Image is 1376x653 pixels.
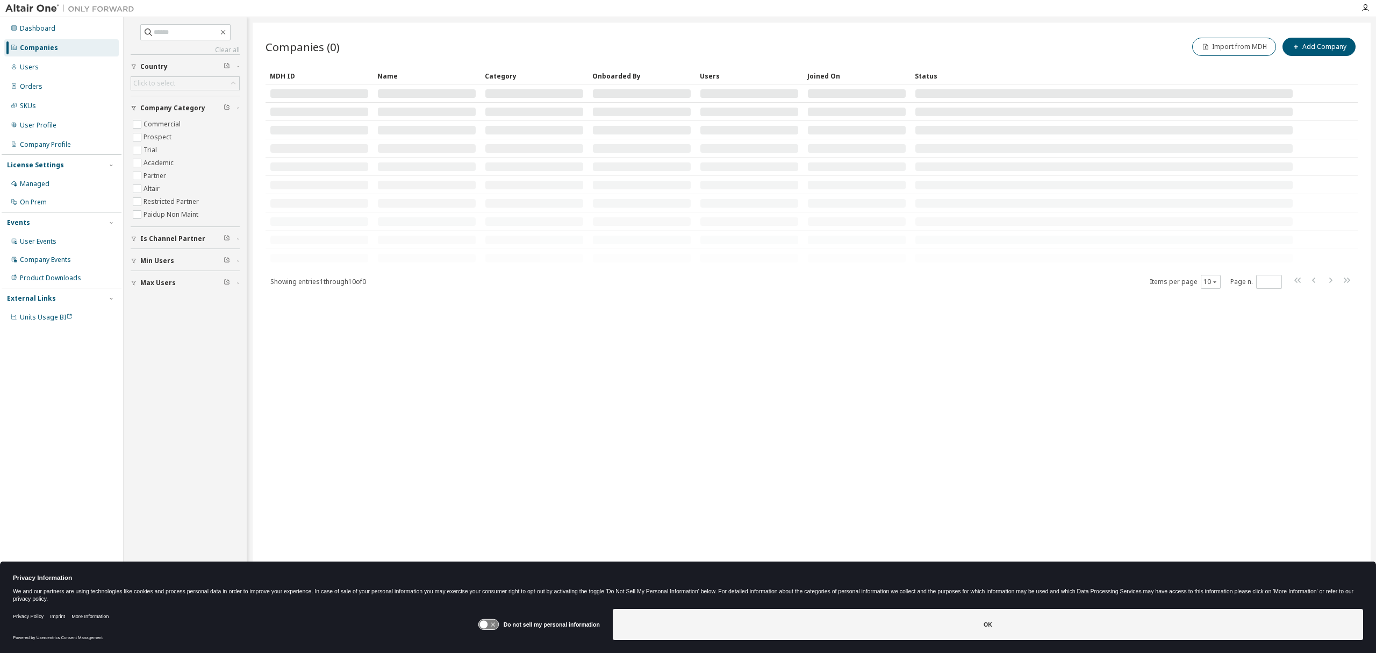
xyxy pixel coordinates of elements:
[140,104,205,112] span: Company Category
[224,279,230,287] span: Clear filter
[140,62,168,71] span: Country
[224,235,230,243] span: Clear filter
[20,198,47,207] div: On Prem
[1203,278,1218,286] button: 10
[7,161,64,169] div: License Settings
[144,157,176,169] label: Academic
[144,182,162,195] label: Altair
[915,67,1293,84] div: Status
[20,140,71,149] div: Company Profile
[140,257,174,265] span: Min Users
[20,82,42,91] div: Orders
[144,144,159,157] label: Trial
[131,46,240,54] a: Clear all
[20,44,58,52] div: Companies
[224,257,230,265] span: Clear filter
[700,67,799,84] div: Users
[20,313,73,322] span: Units Usage BI
[20,121,56,130] div: User Profile
[131,227,240,251] button: Is Channel Partner
[807,67,906,84] div: Joined On
[377,67,476,84] div: Name
[270,67,369,84] div: MDH ID
[140,279,176,287] span: Max Users
[7,294,56,303] div: External Links
[140,235,205,243] span: Is Channel Partner
[20,102,36,110] div: SKUs
[20,237,56,246] div: User Events
[144,208,200,221] label: Paidup Non Maint
[592,67,691,84] div: Onboarded By
[20,180,49,188] div: Managed
[5,3,140,14] img: Altair One
[131,77,239,90] div: Click to select
[20,274,81,282] div: Product Downloads
[266,39,340,54] span: Companies (0)
[131,271,240,295] button: Max Users
[1282,38,1356,56] button: Add Company
[20,255,71,264] div: Company Events
[144,195,201,208] label: Restricted Partner
[1230,275,1282,289] span: Page n.
[144,169,168,182] label: Partner
[224,104,230,112] span: Clear filter
[224,62,230,71] span: Clear filter
[133,79,175,88] div: Click to select
[1192,38,1276,56] button: Import from MDH
[144,131,174,144] label: Prospect
[144,118,183,131] label: Commercial
[131,249,240,273] button: Min Users
[131,55,240,79] button: Country
[20,63,39,72] div: Users
[7,218,30,227] div: Events
[131,96,240,120] button: Company Category
[270,277,366,286] span: Showing entries 1 through 10 of 0
[1150,275,1221,289] span: Items per page
[20,24,55,33] div: Dashboard
[485,67,584,84] div: Category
